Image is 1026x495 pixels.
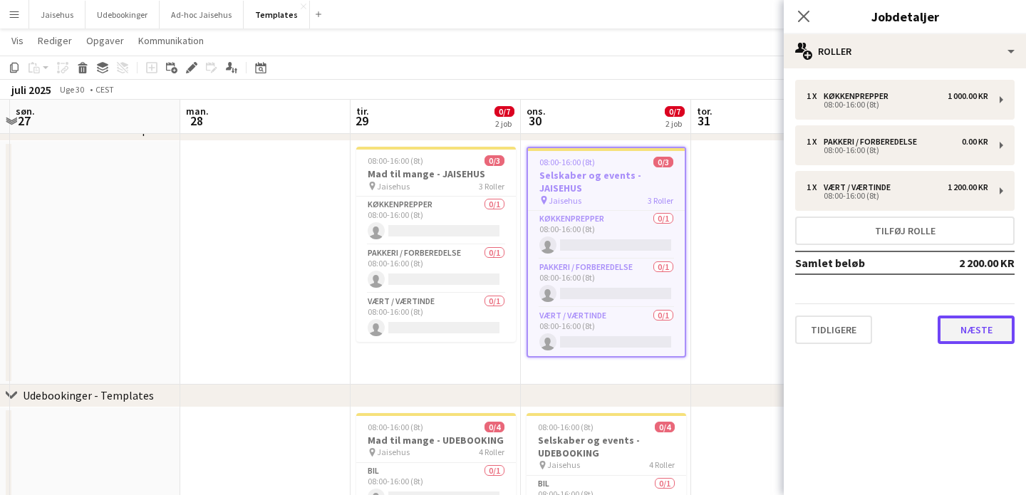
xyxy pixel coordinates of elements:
[527,434,686,459] h3: Selskaber og events - UDEBOOKING
[795,217,1015,245] button: Tilføj rolle
[32,31,78,50] a: Rediger
[697,105,712,118] span: tor.
[354,113,369,129] span: 29
[368,155,423,166] span: 08:00-16:00 (8t)
[807,137,824,147] div: 1 x
[11,83,51,97] div: juli 2025
[547,459,580,470] span: Jaisehus
[160,1,244,28] button: Ad-hoc Jaisehus
[938,316,1015,344] button: Næste
[377,181,410,192] span: Jaisehus
[479,447,504,457] span: 4 Roller
[807,182,824,192] div: 1 x
[795,316,872,344] button: Tidligere
[528,308,685,356] app-card-role: Vært / Værtinde0/108:00-16:00 (8t)
[962,137,988,147] div: 0.00 KR
[495,118,514,129] div: 2 job
[6,31,29,50] a: Vis
[539,157,595,167] span: 08:00-16:00 (8t)
[665,106,685,117] span: 0/7
[655,422,675,432] span: 0/4
[85,1,160,28] button: Udebookinger
[807,101,988,108] div: 08:00-16:00 (8t)
[494,106,514,117] span: 0/7
[16,105,35,118] span: søn.
[527,147,686,358] app-job-card: 08:00-16:00 (8t)0/3Selskaber og events - JAISEHUS Jaisehus3 RollerKøkkenprepper0/108:00-16:00 (8t...
[933,251,1015,274] td: 2 200.00 KR
[95,84,114,95] div: CEST
[184,113,209,129] span: 28
[528,211,685,259] app-card-role: Køkkenprepper0/108:00-16:00 (8t)
[549,195,581,206] span: Jaisehus
[356,434,516,447] h3: Mad til mange - UDEBOOKING
[649,459,675,470] span: 4 Roller
[524,113,546,129] span: 30
[86,34,124,47] span: Opgaver
[784,34,1026,68] div: Roller
[784,7,1026,26] h3: Jobdetaljer
[368,422,423,432] span: 08:00-16:00 (8t)
[824,91,894,101] div: Køkkenprepper
[54,84,90,95] span: Uge 30
[356,147,516,342] app-job-card: 08:00-16:00 (8t)0/3Mad til mange - JAISEHUS Jaisehus3 RollerKøkkenprepper0/108:00-16:00 (8t) Pakk...
[356,197,516,245] app-card-role: Køkkenprepper0/108:00-16:00 (8t)
[807,91,824,101] div: 1 x
[23,388,154,402] div: Udebookinger - Templates
[356,293,516,342] app-card-role: Vært / Værtinde0/108:00-16:00 (8t)
[244,1,310,28] button: Templates
[29,1,85,28] button: Jaisehus
[11,34,24,47] span: Vis
[81,31,130,50] a: Opgaver
[807,147,988,154] div: 08:00-16:00 (8t)
[665,118,684,129] div: 2 job
[14,113,35,129] span: 27
[648,195,673,206] span: 3 Roller
[824,182,896,192] div: Vært / Værtinde
[484,422,504,432] span: 0/4
[528,259,685,308] app-card-role: Pakkeri / forberedelse0/108:00-16:00 (8t)
[695,113,712,129] span: 31
[377,447,410,457] span: Jaisehus
[948,182,988,192] div: 1 200.00 KR
[527,105,546,118] span: ons.
[356,105,369,118] span: tir.
[948,91,988,101] div: 1 000.00 KR
[807,192,988,199] div: 08:00-16:00 (8t)
[38,34,72,47] span: Rediger
[356,245,516,293] app-card-role: Pakkeri / forberedelse0/108:00-16:00 (8t)
[538,422,594,432] span: 08:00-16:00 (8t)
[653,157,673,167] span: 0/3
[138,34,204,47] span: Kommunikation
[356,167,516,180] h3: Mad til mange - JAISEHUS
[186,105,209,118] span: man.
[133,31,209,50] a: Kommunikation
[824,137,923,147] div: Pakkeri / forberedelse
[795,251,933,274] td: Samlet beløb
[528,169,685,194] h3: Selskaber og events - JAISEHUS
[479,181,504,192] span: 3 Roller
[484,155,504,166] span: 0/3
